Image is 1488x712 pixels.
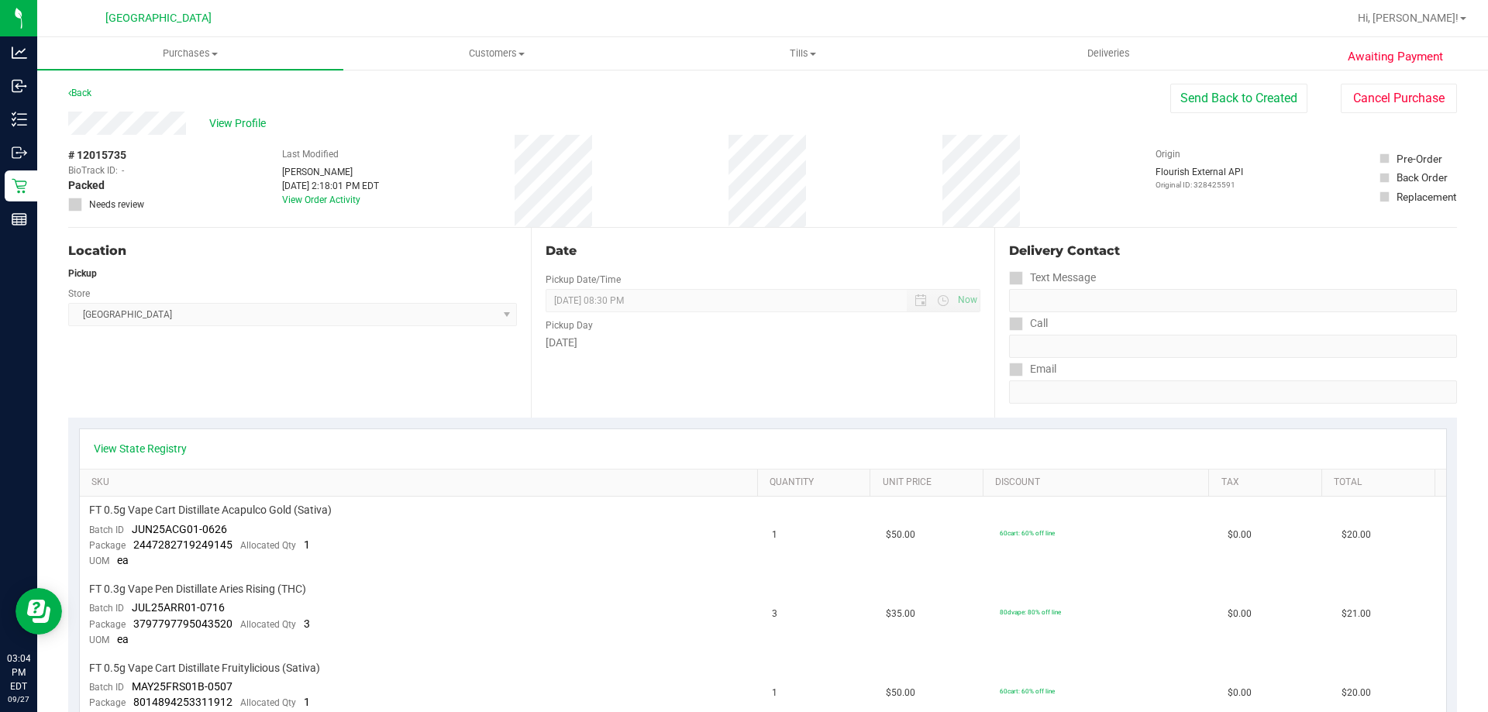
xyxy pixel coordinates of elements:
span: Packed [68,177,105,194]
div: [DATE] 2:18:01 PM EDT [282,179,379,193]
span: 2447282719249145 [133,538,232,551]
inline-svg: Inventory [12,112,27,127]
inline-svg: Reports [12,212,27,227]
label: Origin [1156,147,1180,161]
span: Allocated Qty [240,619,296,630]
span: 60cart: 60% off line [1000,687,1055,695]
span: $50.00 [886,686,915,700]
a: Deliveries [956,37,1262,70]
iframe: Resource center [15,588,62,635]
span: UOM [89,635,109,645]
a: View State Registry [94,441,187,456]
span: $20.00 [1342,686,1371,700]
div: [DATE] [546,335,980,351]
div: Replacement [1397,189,1456,205]
a: Discount [995,476,1203,489]
label: Pickup Date/Time [546,273,621,287]
span: $0.00 [1228,686,1252,700]
span: 1 [304,696,310,708]
label: Text Message [1009,267,1096,289]
inline-svg: Analytics [12,45,27,60]
a: Purchases [37,37,343,70]
span: $0.00 [1228,528,1252,542]
span: $21.00 [1342,607,1371,621]
span: $0.00 [1228,607,1252,621]
span: MAY25FRS01B-0507 [132,680,232,693]
span: ea [117,633,129,645]
a: Tax [1221,476,1316,489]
a: Total [1334,476,1428,489]
label: Last Modified [282,147,339,161]
label: Store [68,287,90,301]
span: 60cart: 60% off line [1000,529,1055,537]
p: Original ID: 328425591 [1156,179,1243,191]
span: Batch ID [89,603,124,614]
label: Pickup Day [546,318,593,332]
span: UOM [89,555,109,566]
div: Pre-Order [1397,151,1442,167]
div: Date [546,242,980,260]
span: - [122,163,124,177]
inline-svg: Outbound [12,145,27,160]
span: $35.00 [886,607,915,621]
span: 80dvape: 80% off line [1000,608,1061,616]
span: Batch ID [89,525,124,535]
span: Package [89,697,126,708]
span: JUN25ACG01-0626 [132,523,227,535]
a: Customers [343,37,649,70]
span: Needs review [89,198,144,212]
span: Customers [344,46,649,60]
input: Format: (999) 999-9999 [1009,289,1457,312]
button: Cancel Purchase [1341,84,1457,113]
span: BioTrack ID: [68,163,118,177]
a: Quantity [770,476,864,489]
div: [PERSON_NAME] [282,165,379,179]
span: $20.00 [1342,528,1371,542]
strong: Pickup [68,268,97,279]
label: Email [1009,358,1056,380]
label: Call [1009,312,1048,335]
span: Tills [650,46,955,60]
span: 8014894253311912 [133,696,232,708]
span: 1 [772,686,777,700]
p: 03:04 PM EDT [7,652,30,693]
div: Back Order [1397,170,1448,185]
span: FT 0.3g Vape Pen Distillate Aries Rising (THC) [89,582,306,597]
div: Location [68,242,517,260]
a: Tills [649,37,956,70]
span: 1 [304,538,310,551]
span: Package [89,619,126,630]
span: 3 [304,617,310,630]
span: Deliveries [1066,46,1151,60]
a: Unit Price [883,476,977,489]
span: Package [89,540,126,551]
span: JUL25ARR01-0716 [132,601,225,614]
span: [GEOGRAPHIC_DATA] [105,12,212,25]
span: FT 0.5g Vape Cart Distillate Fruitylicious (Sativa) [89,661,320,676]
span: Batch ID [89,682,124,693]
span: Allocated Qty [240,540,296,551]
span: $50.00 [886,528,915,542]
div: Delivery Contact [1009,242,1457,260]
a: SKU [91,476,751,489]
span: View Profile [209,115,271,132]
span: Awaiting Payment [1348,48,1443,66]
p: 09/27 [7,693,30,705]
input: Format: (999) 999-9999 [1009,335,1457,358]
span: FT 0.5g Vape Cart Distillate Acapulco Gold (Sativa) [89,503,332,518]
inline-svg: Retail [12,178,27,194]
a: View Order Activity [282,194,360,205]
span: ea [117,554,129,566]
inline-svg: Inbound [12,78,27,94]
span: 1 [772,528,777,542]
span: # 12015735 [68,147,126,163]
span: Purchases [37,46,343,60]
button: Send Back to Created [1170,84,1307,113]
span: Hi, [PERSON_NAME]! [1358,12,1459,24]
span: 3 [772,607,777,621]
span: 3797797795043520 [133,617,232,630]
span: Allocated Qty [240,697,296,708]
div: Flourish External API [1156,165,1243,191]
a: Back [68,88,91,98]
